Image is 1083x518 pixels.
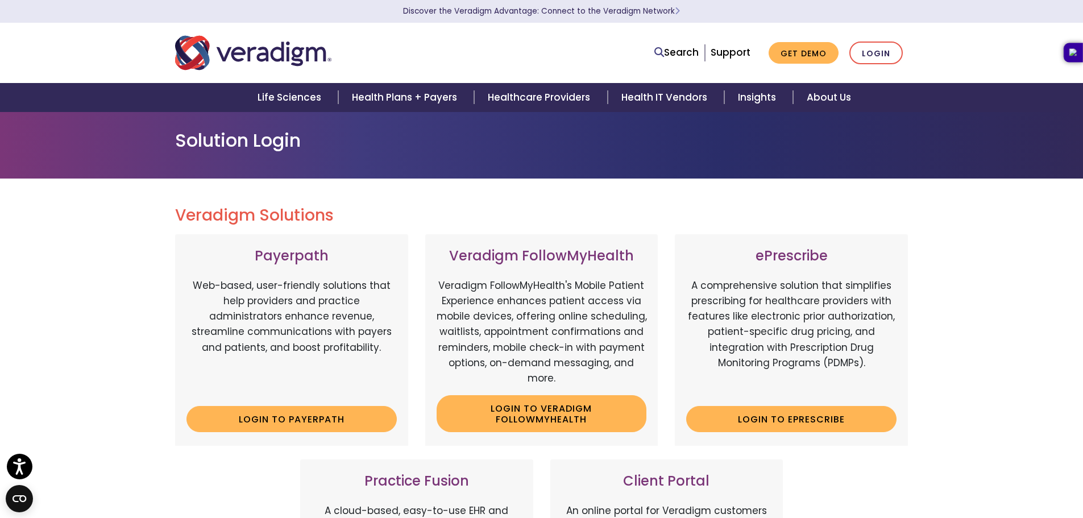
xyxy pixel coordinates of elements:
[686,248,897,264] h3: ePrescribe
[675,6,680,16] span: Learn More
[474,83,607,112] a: Healthcare Providers
[769,42,839,64] a: Get Demo
[437,278,647,386] p: Veradigm FollowMyHealth's Mobile Patient Experience enhances patient access via mobile devices, o...
[244,83,338,112] a: Life Sciences
[562,473,772,490] h3: Client Portal
[654,45,699,60] a: Search
[437,248,647,264] h3: Veradigm FollowMyHealth
[849,42,903,65] a: Login
[865,436,1069,504] iframe: Drift Chat Widget
[437,395,647,432] a: Login to Veradigm FollowMyHealth
[186,406,397,432] a: Login to Payerpath
[338,83,474,112] a: Health Plans + Payers
[403,6,680,16] a: Discover the Veradigm Advantage: Connect to the Veradigm NetworkLearn More
[186,278,397,397] p: Web-based, user-friendly solutions that help providers and practice administrators enhance revenu...
[724,83,793,112] a: Insights
[6,485,33,512] button: Open CMP widget
[711,45,750,59] a: Support
[312,473,522,490] h3: Practice Fusion
[186,248,397,264] h3: Payerpath
[175,34,331,72] img: Veradigm logo
[793,83,865,112] a: About Us
[686,406,897,432] a: Login to ePrescribe
[686,278,897,397] p: A comprehensive solution that simplifies prescribing for healthcare providers with features like ...
[608,83,724,112] a: Health IT Vendors
[175,206,908,225] h2: Veradigm Solutions
[175,130,908,151] h1: Solution Login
